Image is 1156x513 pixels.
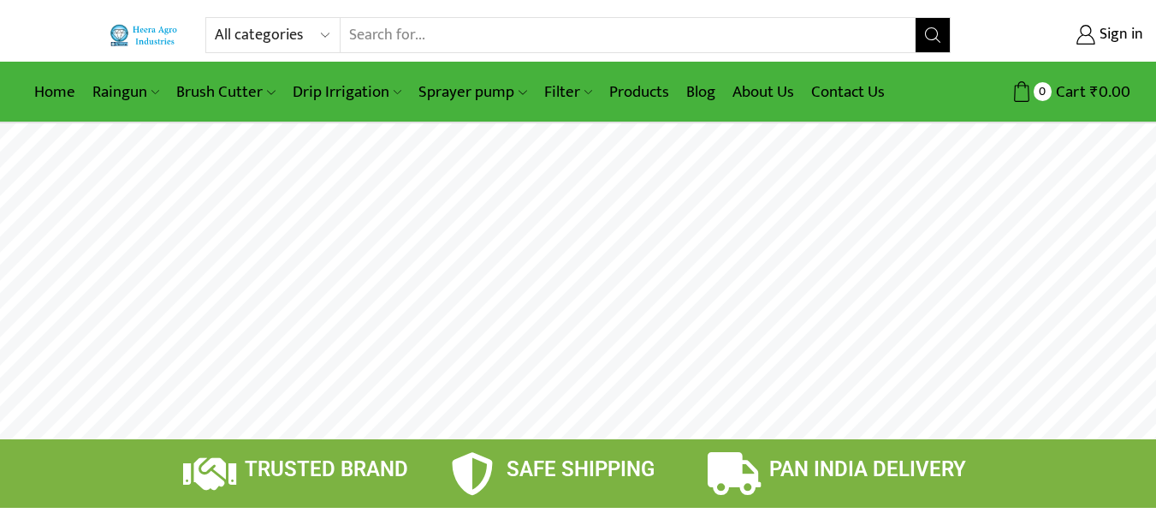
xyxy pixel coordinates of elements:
a: Sign in [976,20,1143,51]
bdi: 0.00 [1090,79,1130,105]
a: Blog [678,72,724,112]
span: Sign in [1095,24,1143,46]
a: Sprayer pump [410,72,535,112]
span: 0 [1034,82,1052,100]
a: 0 Cart ₹0.00 [968,76,1130,108]
a: Products [601,72,678,112]
a: Contact Us [803,72,893,112]
input: Search for... [341,18,915,52]
a: Raingun [84,72,168,112]
span: TRUSTED BRAND [245,457,408,481]
span: Cart [1052,81,1086,104]
a: Filter [536,72,601,112]
span: PAN INDIA DELIVERY [769,457,966,481]
span: ₹ [1090,79,1099,105]
a: Drip Irrigation [284,72,410,112]
span: SAFE SHIPPING [507,457,655,481]
button: Search button [916,18,950,52]
a: Brush Cutter [168,72,283,112]
a: About Us [724,72,803,112]
a: Home [26,72,84,112]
